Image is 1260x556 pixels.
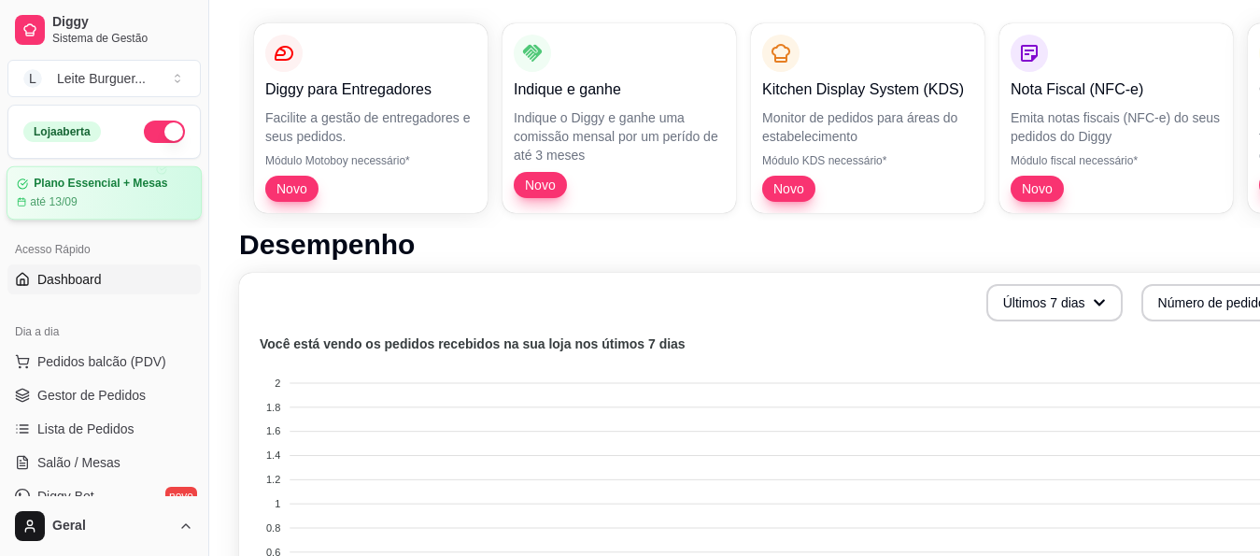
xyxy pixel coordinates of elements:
[37,270,102,289] span: Dashboard
[7,166,201,220] a: Plano Essencial + Mesasaté 13/09
[37,386,146,405] span: Gestor de Pedidos
[30,194,78,209] article: até 13/09
[762,153,973,168] p: Módulo KDS necessário*
[52,518,171,535] span: Geral
[265,78,476,101] p: Diggy para Entregadores
[503,23,736,213] button: Indique e ganheIndique o Diggy e ganhe uma comissão mensal por um perído de até 3 mesesNovo
[762,78,973,101] p: Kitchen Display System (KDS)
[265,108,476,146] p: Facilite a gestão de entregadores e seus pedidos.
[514,108,725,164] p: Indique o Diggy e ganhe uma comissão mensal por um perído de até 3 meses
[762,108,973,146] p: Monitor de pedidos para áreas do estabelecimento
[7,264,201,294] a: Dashboard
[34,177,167,191] article: Plano Essencial + Mesas
[999,23,1233,213] button: Nota Fiscal (NFC-e)Emita notas fiscais (NFC-e) do seus pedidos do DiggyMódulo fiscal necessário*Novo
[266,522,280,534] tspan: 0.8
[37,420,134,438] span: Lista de Pedidos
[7,347,201,377] button: Pedidos balcão (PDV)
[7,60,201,97] button: Select a team
[266,425,280,436] tspan: 1.6
[37,352,166,371] span: Pedidos balcão (PDV)
[1011,153,1222,168] p: Módulo fiscal necessário*
[514,78,725,101] p: Indique e ganhe
[52,14,193,31] span: Diggy
[7,7,201,52] a: DiggySistema de Gestão
[23,121,101,142] div: Loja aberta
[7,481,201,511] a: Diggy Botnovo
[144,121,185,143] button: Alterar Status
[7,317,201,347] div: Dia a dia
[57,69,146,88] div: Leite Burguer ...
[1011,78,1222,101] p: Nota Fiscal (NFC-e)
[7,504,201,549] button: Geral
[7,235,201,264] div: Acesso Rápido
[986,284,1123,321] button: Últimos 7 dias
[266,449,280,461] tspan: 1.4
[37,487,94,506] span: Diggy Bot
[7,448,201,478] a: Salão / Mesas
[7,414,201,444] a: Lista de Pedidos
[275,378,280,389] tspan: 2
[254,23,488,213] button: Diggy para EntregadoresFacilite a gestão de entregadores e seus pedidos.Módulo Motoboy necessário...
[266,402,280,413] tspan: 1.8
[766,179,812,198] span: Novo
[23,69,42,88] span: L
[37,453,120,472] span: Salão / Mesas
[751,23,984,213] button: Kitchen Display System (KDS)Monitor de pedidos para áreas do estabelecimentoMódulo KDS necessário...
[265,153,476,168] p: Módulo Motoboy necessário*
[1011,108,1222,146] p: Emita notas fiscais (NFC-e) do seus pedidos do Diggy
[260,336,686,351] text: Você está vendo os pedidos recebidos na sua loja nos útimos 7 dias
[266,474,280,485] tspan: 1.2
[7,380,201,410] a: Gestor de Pedidos
[275,498,280,509] tspan: 1
[517,176,563,194] span: Novo
[1014,179,1060,198] span: Novo
[52,31,193,46] span: Sistema de Gestão
[269,179,315,198] span: Novo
